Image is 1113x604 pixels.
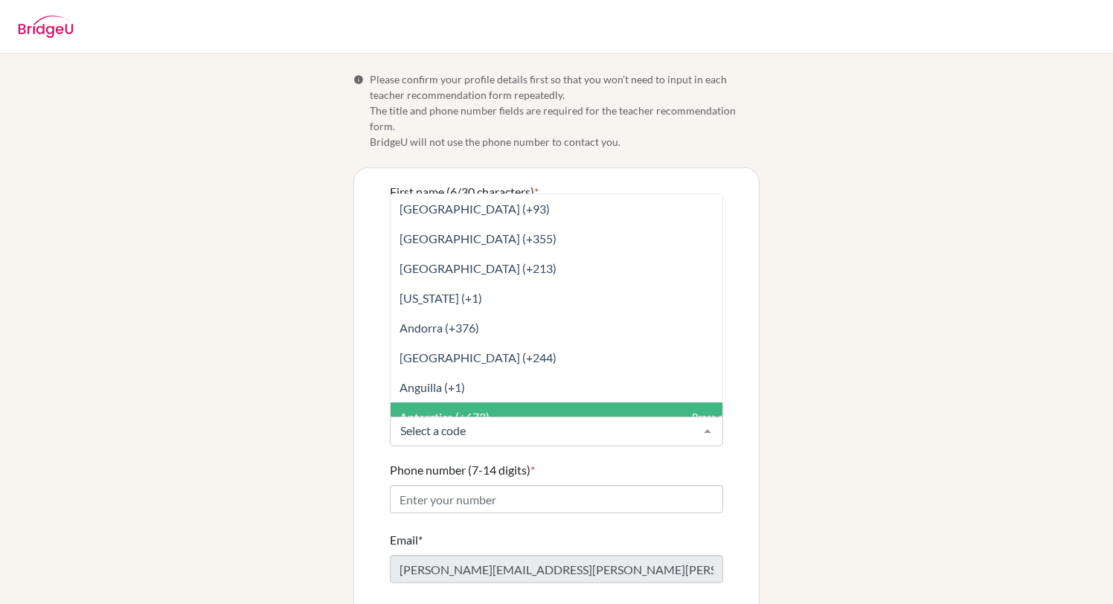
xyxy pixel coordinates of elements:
[370,71,760,150] span: Please confirm your profile details first so that you won’t need to input in each teacher recomme...
[400,202,550,216] span: [GEOGRAPHIC_DATA] (+93)
[400,410,490,424] span: Antarctica (+672)
[353,74,364,85] span: Info
[397,423,693,438] input: Select a code
[400,321,479,335] span: Andorra (+376)
[390,531,423,549] label: Email*
[390,485,723,513] input: Enter your number
[390,183,539,201] label: First name (6/30 characters)
[400,291,482,305] span: [US_STATE] (+1)
[400,350,556,364] span: [GEOGRAPHIC_DATA] (+244)
[400,380,465,394] span: Anguilla (+1)
[400,231,556,245] span: [GEOGRAPHIC_DATA] (+355)
[400,261,556,275] span: [GEOGRAPHIC_DATA] (+213)
[390,461,535,479] label: Phone number (7-14 digits)
[18,16,74,38] img: BridgeU logo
